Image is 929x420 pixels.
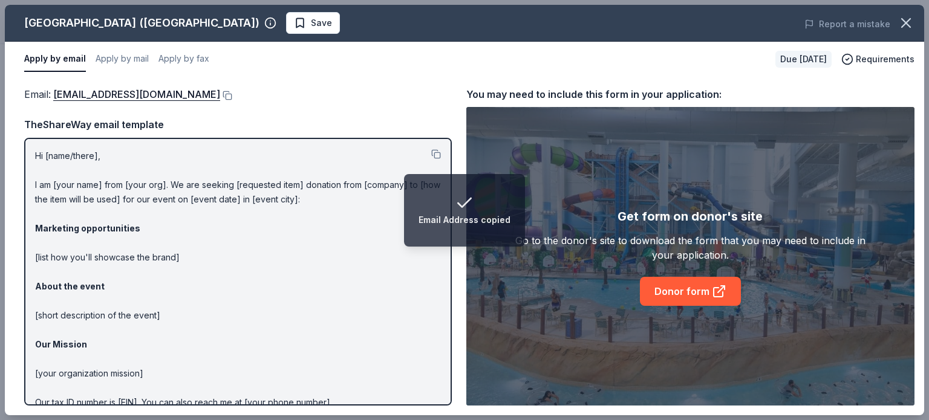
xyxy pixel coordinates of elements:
button: Report a mistake [804,17,890,31]
div: Go to the donor's site to download the form that you may need to include in your application. [511,233,870,262]
strong: Marketing opportunities [35,223,140,233]
button: Apply by email [24,47,86,72]
div: Email Address copied [419,213,510,227]
strong: Our Mission [35,339,87,349]
button: Save [286,12,340,34]
button: Apply by fax [158,47,209,72]
strong: About the event [35,281,105,291]
a: [EMAIL_ADDRESS][DOMAIN_NAME] [53,86,220,102]
div: TheShareWay email template [24,117,452,132]
span: Requirements [856,52,914,66]
div: [GEOGRAPHIC_DATA] ([GEOGRAPHIC_DATA]) [24,13,259,33]
div: Get form on donor's site [618,207,763,226]
span: Save [311,16,332,30]
span: Email : [24,88,220,100]
a: Donor form [640,277,741,306]
div: Due [DATE] [775,51,832,68]
button: Requirements [841,52,914,66]
div: You may need to include this form in your application: [466,86,914,102]
button: Apply by mail [96,47,149,72]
